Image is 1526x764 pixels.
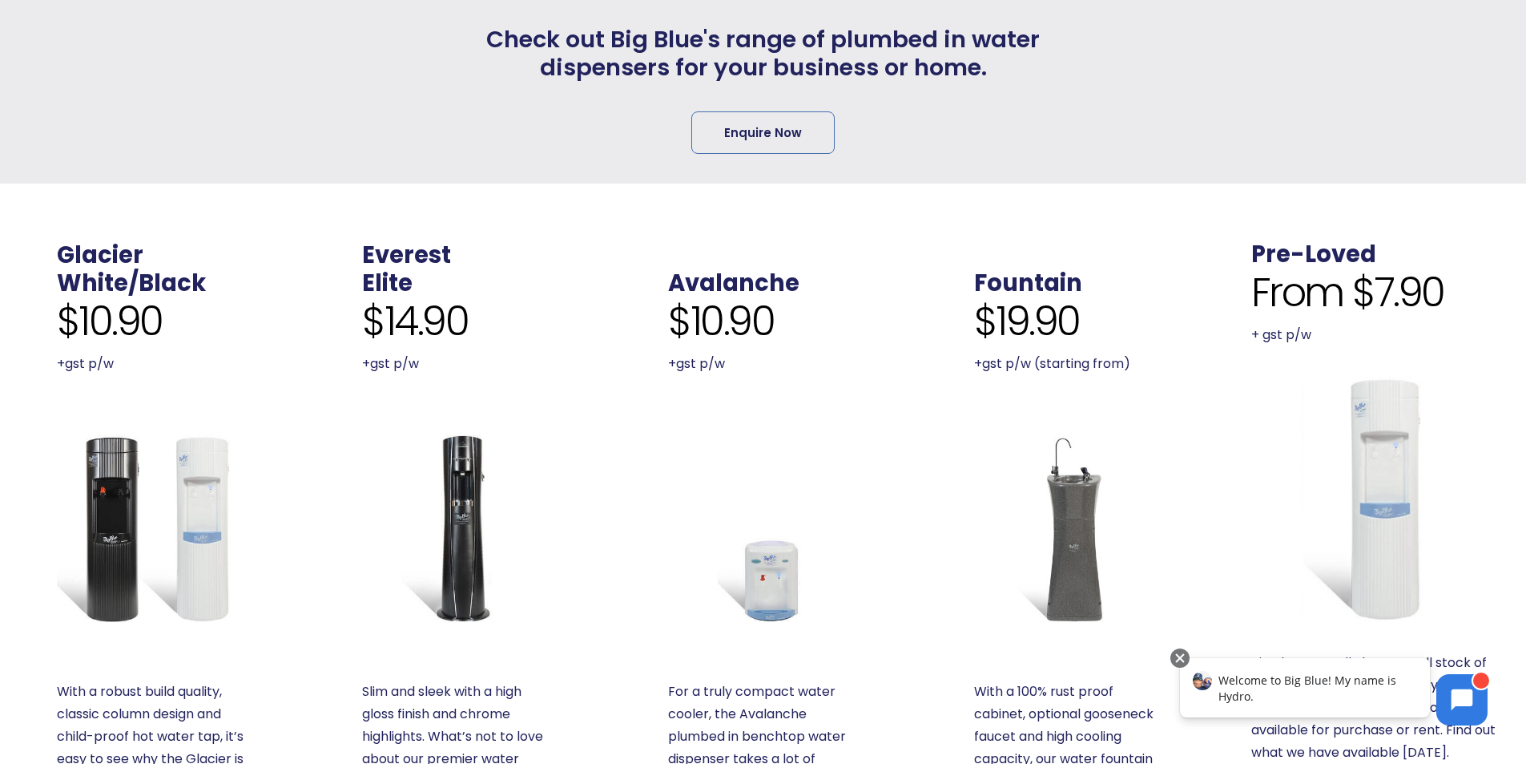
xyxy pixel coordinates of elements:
[362,433,552,623] a: Everest Elite
[1251,210,1258,242] span: .
[691,111,835,154] a: Enquire Now
[1251,324,1499,346] p: + gst p/w
[362,353,552,375] p: +gst p/w
[668,433,858,623] a: Avalanche
[668,267,799,299] a: Avalanche
[974,353,1164,375] p: +gst p/w (starting from)
[57,297,163,346] span: $10.90
[974,297,1080,346] span: $19.90
[1251,269,1444,317] span: From $7.90
[974,433,1164,623] a: Fountain
[57,267,206,299] a: White/Black
[362,297,468,346] span: $14.90
[57,433,247,623] a: Glacier White or Black
[974,239,980,271] span: .
[668,297,774,346] span: $10.90
[974,267,1082,299] a: Fountain
[668,353,858,375] p: +gst p/w
[668,239,674,271] span: .
[362,239,451,271] a: Everest
[465,26,1061,82] span: Check out Big Blue's range of plumbed in water dispensers for your business or home.
[57,239,143,271] a: Glacier
[1163,645,1504,742] iframe: Chatbot
[57,353,247,375] p: +gst p/w
[1251,238,1376,270] a: Pre-Loved
[362,267,413,299] a: Elite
